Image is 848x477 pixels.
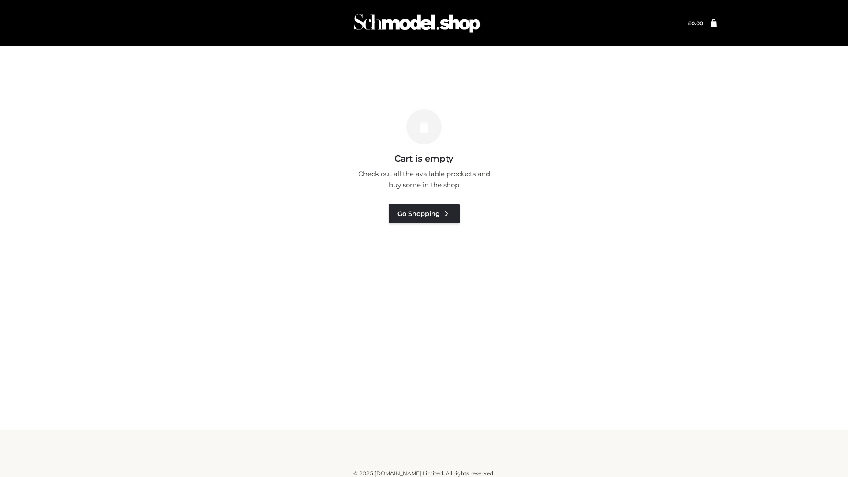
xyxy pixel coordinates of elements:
[389,204,460,223] a: Go Shopping
[688,20,703,26] bdi: 0.00
[688,20,703,26] a: £0.00
[688,20,691,26] span: £
[353,168,495,191] p: Check out all the available products and buy some in the shop
[151,153,697,164] h3: Cart is empty
[351,6,483,41] img: Schmodel Admin 964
